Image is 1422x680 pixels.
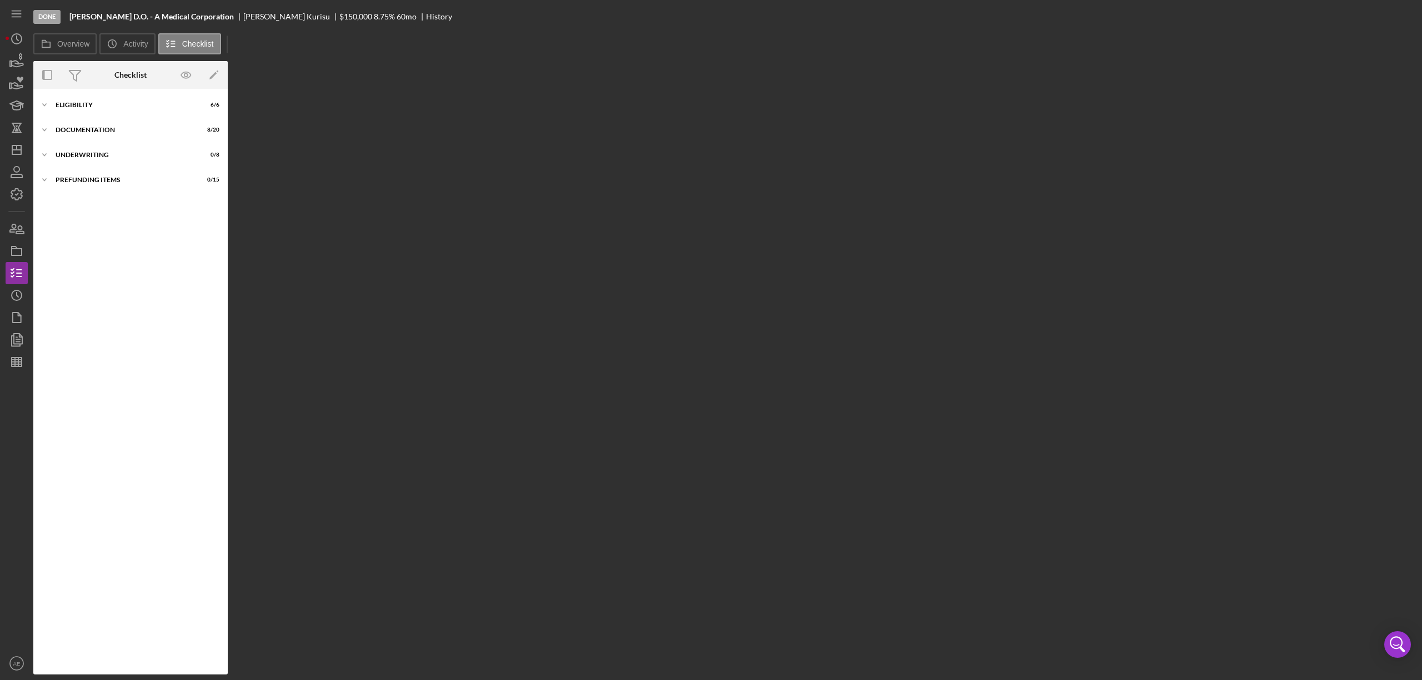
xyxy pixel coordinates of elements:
[339,12,372,21] div: $150,000
[199,152,219,158] div: 0 / 8
[1384,631,1411,658] div: Open Intercom Messenger
[56,152,192,158] div: Underwriting
[33,10,61,24] div: Done
[6,652,28,674] button: AE
[99,33,155,54] button: Activity
[182,39,214,48] label: Checklist
[426,12,452,21] div: History
[114,70,147,79] div: Checklist
[374,12,395,21] div: 8.75 %
[69,12,234,21] b: [PERSON_NAME] D.O. - A Medical Corporation
[199,102,219,108] div: 6 / 6
[397,12,417,21] div: 60 mo
[123,39,148,48] label: Activity
[13,661,21,667] text: AE
[33,33,97,54] button: Overview
[56,127,192,133] div: Documentation
[158,33,221,54] button: Checklist
[56,102,192,108] div: Eligibility
[57,39,89,48] label: Overview
[56,177,192,183] div: Prefunding Items
[199,177,219,183] div: 0 / 15
[243,12,339,21] div: [PERSON_NAME] Kurisu
[199,127,219,133] div: 8 / 20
